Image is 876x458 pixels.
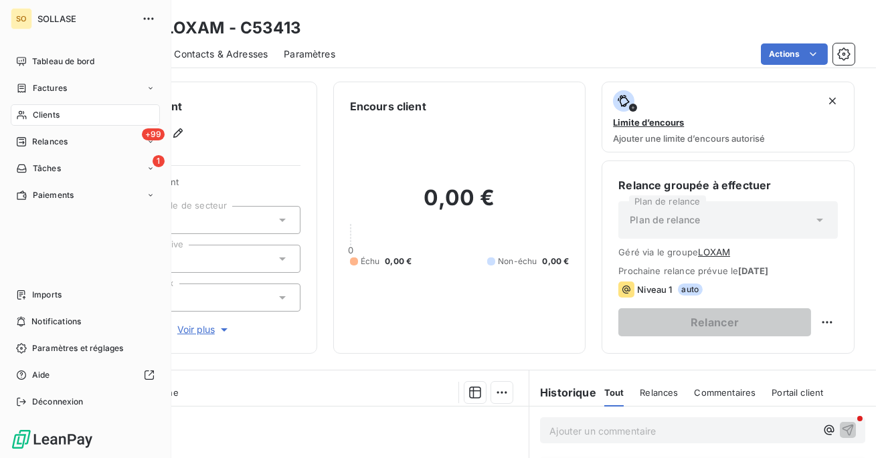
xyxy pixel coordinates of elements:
h6: Relance groupée à effectuer [618,177,838,193]
span: Niveau 1 [637,284,672,295]
a: Factures [11,78,160,99]
span: Propriétés Client [108,177,300,195]
img: Logo LeanPay [11,429,94,450]
span: Non-échu [498,255,537,267]
iframe: Intercom live chat [830,413,863,445]
span: 0,00 € [385,255,412,267]
h6: Encours client [350,98,426,114]
span: Paramètres et réglages [32,342,123,354]
a: 1Tâches [11,158,160,179]
button: LOXAM [698,247,730,257]
span: Relances [32,136,68,148]
span: 0 [348,245,353,255]
button: Limite d’encoursAjouter une limite d’encours autorisé [602,82,855,152]
span: Plan de relance [630,213,700,227]
span: Clients [33,109,60,121]
h3: 0345 LOXAM - C53413 [118,16,301,40]
span: Notifications [31,316,81,328]
span: SOLLASE [37,13,134,24]
span: Paramètres [284,47,335,61]
span: Limite d’encours [613,117,684,128]
span: Imports [32,289,62,301]
span: Voir plus [177,323,231,336]
h6: Historique [529,384,596,400]
span: Tâches [33,162,61,175]
a: Paiements [11,185,160,206]
span: Tableau de bord [32,55,94,68]
span: Commentaires [695,387,756,398]
h6: Informations client [81,98,300,114]
span: Prochaine relance prévue le [618,265,838,276]
span: 0,00 € [542,255,569,267]
a: Tableau de bord [11,51,160,72]
span: Relances [640,387,678,398]
a: Paramètres et réglages [11,338,160,359]
span: [DATE] [738,265,768,276]
a: +99Relances [11,131,160,152]
span: Portail client [772,387,823,398]
a: Clients [11,104,160,126]
span: Paiements [33,189,74,201]
span: Géré via le groupe [618,247,838,257]
span: Aide [32,369,50,381]
span: Factures [33,82,67,94]
span: Tout [604,387,624,398]
h2: 0,00 € [350,185,570,225]
span: Échu [361,255,380,267]
button: Relancer [618,308,811,336]
button: Actions [761,43,828,65]
span: Contacts & Adresses [174,47,268,61]
span: 1 [153,155,165,167]
a: Imports [11,284,160,306]
span: auto [678,283,703,296]
span: +99 [142,128,165,140]
a: Aide [11,364,160,386]
button: Voir plus [108,322,300,337]
div: SO [11,8,32,29]
span: Déconnexion [32,396,84,408]
span: Ajouter une limite d’encours autorisé [613,133,765,144]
